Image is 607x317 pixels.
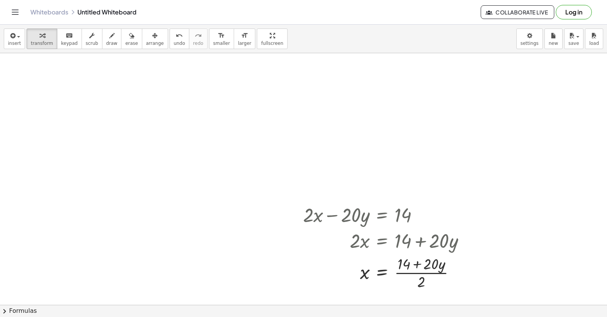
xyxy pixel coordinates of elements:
button: new [544,29,563,49]
span: redo [193,41,203,46]
span: fullscreen [261,41,283,46]
span: scrub [86,41,98,46]
button: fullscreen [257,29,287,49]
span: undo [174,41,185,46]
span: erase [125,41,138,46]
button: scrub [82,29,102,49]
button: format_sizesmaller [209,29,234,49]
span: Collaborate Live [487,9,548,16]
i: redo [195,31,202,40]
span: insert [8,41,21,46]
i: format_size [241,31,248,40]
span: transform [31,41,53,46]
a: Whiteboards [30,8,68,16]
span: keypad [61,41,78,46]
button: format_sizelarger [234,29,255,49]
button: keyboardkeypad [57,29,82,49]
button: insert [4,29,25,49]
i: keyboard [66,31,73,40]
button: transform [27,29,57,49]
button: settings [516,29,543,49]
i: undo [176,31,183,40]
span: smaller [213,41,230,46]
button: undoundo [170,29,189,49]
button: save [564,29,583,49]
span: draw [106,41,118,46]
button: erase [121,29,142,49]
span: settings [521,41,539,46]
button: redoredo [189,29,208,49]
button: Toggle navigation [9,6,21,18]
i: format_size [218,31,225,40]
button: arrange [142,29,168,49]
button: Collaborate Live [481,5,554,19]
span: save [568,41,579,46]
span: arrange [146,41,164,46]
span: load [589,41,599,46]
span: new [549,41,558,46]
span: larger [238,41,251,46]
button: draw [102,29,122,49]
button: load [585,29,603,49]
button: Log in [556,5,592,19]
